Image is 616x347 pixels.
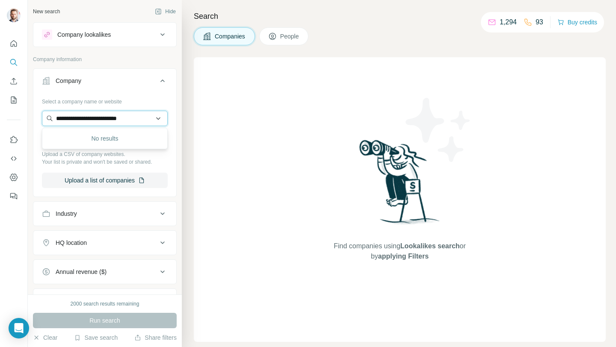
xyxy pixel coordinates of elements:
div: Company [56,76,81,85]
div: Company lookalikes [57,30,111,39]
span: People [280,32,300,41]
button: HQ location [33,232,176,253]
p: 93 [536,17,543,27]
button: Enrich CSV [7,74,21,89]
button: Clear [33,333,57,342]
button: Search [7,55,21,70]
button: Company [33,71,176,94]
div: No results [44,130,166,147]
p: Your list is private and won't be saved or shared. [42,158,168,166]
div: 2000 search results remaining [71,300,139,308]
button: Feedback [7,188,21,204]
button: Buy credits [557,16,597,28]
div: HQ location [56,238,87,247]
span: Find companies using or by [331,241,468,262]
button: Annual revenue ($) [33,262,176,282]
button: Quick start [7,36,21,51]
button: Hide [149,5,182,18]
img: Avatar [7,9,21,22]
div: New search [33,8,60,15]
p: 1,294 [500,17,517,27]
span: applying Filters [378,253,429,260]
button: Save search [74,333,118,342]
div: Annual revenue ($) [56,268,107,276]
img: Surfe Illustration - Woman searching with binoculars [355,138,444,233]
button: Share filters [134,333,177,342]
button: Use Surfe API [7,151,21,166]
p: Company information [33,56,177,63]
div: Open Intercom Messenger [9,318,29,338]
button: Industry [33,203,176,224]
button: Employees (size) [33,291,176,311]
span: Lookalikes search [400,242,460,250]
img: Surfe Illustration - Stars [400,91,477,168]
span: Companies [215,32,246,41]
button: My lists [7,92,21,108]
p: Upload a CSV of company websites. [42,150,168,158]
div: Select a company name or website [42,94,168,106]
button: Company lookalikes [33,24,176,45]
div: Industry [56,209,77,218]
h4: Search [194,10,606,22]
button: Upload a list of companies [42,173,168,188]
button: Dashboard [7,170,21,185]
button: Use Surfe on LinkedIn [7,132,21,147]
